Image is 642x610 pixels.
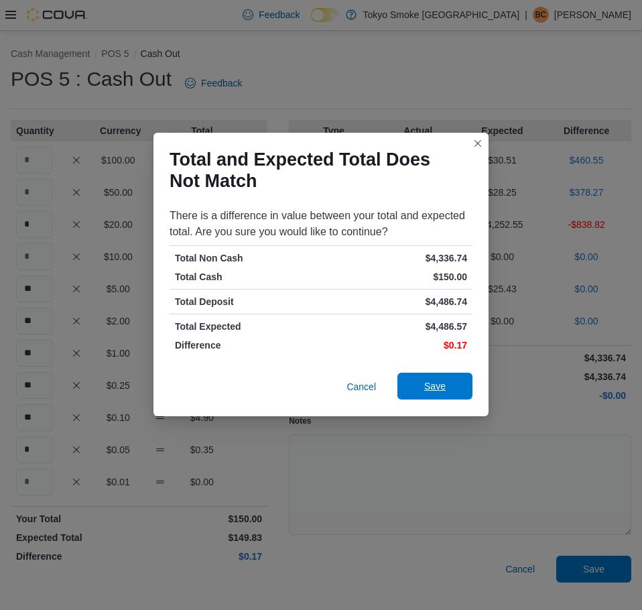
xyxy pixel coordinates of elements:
[397,373,472,400] button: Save
[175,339,318,352] p: Difference
[324,295,467,308] p: $4,486.74
[170,149,462,192] h1: Total and Expected Total Does Not Match
[324,270,467,284] p: $150.00
[175,295,318,308] p: Total Deposit
[324,251,467,265] p: $4,336.74
[346,380,376,393] span: Cancel
[170,208,472,240] div: There is a difference in value between your total and expected total. Are you sure you would like...
[175,270,318,284] p: Total Cash
[175,320,318,333] p: Total Expected
[175,251,318,265] p: Total Non Cash
[424,379,446,393] span: Save
[324,339,467,352] p: $0.17
[470,135,486,151] button: Closes this modal window
[324,320,467,333] p: $4,486.57
[341,373,381,400] button: Cancel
